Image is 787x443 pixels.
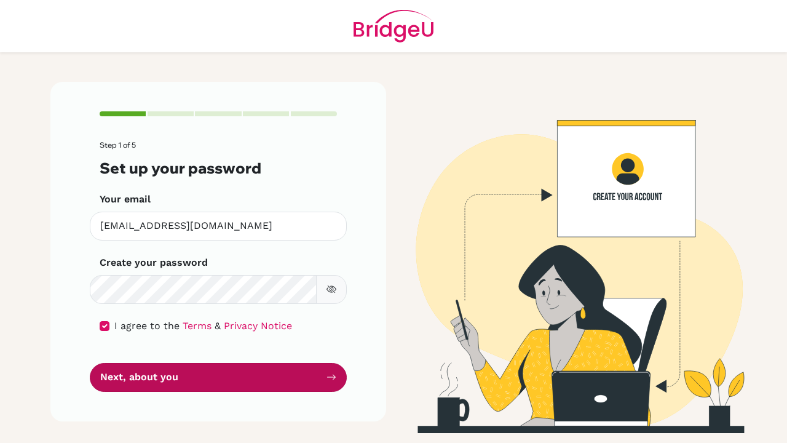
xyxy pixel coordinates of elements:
[114,320,180,332] span: I agree to the
[100,255,208,270] label: Create your password
[100,192,151,207] label: Your email
[215,320,221,332] span: &
[100,140,136,150] span: Step 1 of 5
[224,320,292,332] a: Privacy Notice
[183,320,212,332] a: Terms
[100,159,337,177] h3: Set up your password
[90,212,347,241] input: Insert your email*
[90,363,347,392] button: Next, about you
